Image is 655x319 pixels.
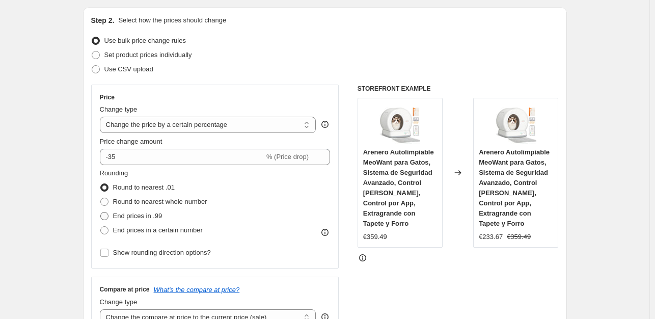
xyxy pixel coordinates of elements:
[100,93,115,101] h3: Price
[113,212,162,220] span: End prices in .99
[154,286,240,294] button: What's the compare at price?
[363,232,387,242] div: €359.49
[363,148,434,227] span: Arenero Autolimpiable MeoWant para Gatos, Sistema de Seguridad Avanzado, Control [PERSON_NAME], C...
[104,37,186,44] span: Use bulk price change rules
[496,103,536,144] img: 71slJNz2enL_80x.jpg
[100,105,138,113] span: Change type
[479,148,550,227] span: Arenero Autolimpiable MeoWant para Gatos, Sistema de Seguridad Avanzado, Control [PERSON_NAME], C...
[100,285,150,294] h3: Compare at price
[113,249,211,256] span: Show rounding direction options?
[379,103,420,144] img: 71slJNz2enL_80x.jpg
[113,183,175,191] span: Round to nearest .01
[479,232,503,242] div: €233.67
[118,15,226,25] p: Select how the prices should change
[358,85,559,93] h6: STOREFRONT EXAMPLE
[104,65,153,73] span: Use CSV upload
[100,169,128,177] span: Rounding
[100,149,264,165] input: -15
[100,298,138,306] span: Change type
[100,138,162,145] span: Price change amount
[91,15,115,25] h2: Step 2.
[104,51,192,59] span: Set product prices individually
[320,119,330,129] div: help
[266,153,309,161] span: % (Price drop)
[113,198,207,205] span: Round to nearest whole number
[507,232,531,242] strike: €359.49
[113,226,203,234] span: End prices in a certain number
